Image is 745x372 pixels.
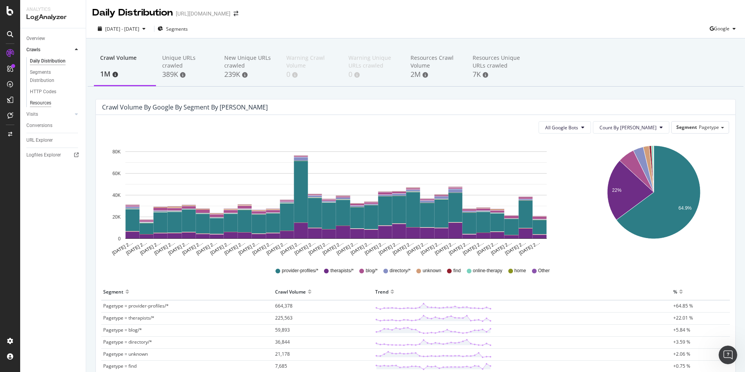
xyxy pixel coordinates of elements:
[102,103,268,111] div: Crawl Volume by google by Segment by [PERSON_NAME]
[423,268,441,274] span: unknown
[105,26,139,32] span: [DATE] - [DATE]
[30,57,80,65] a: Daily Distribution
[103,339,152,345] span: Pagetype = directory/*
[103,363,137,369] span: Pagetype = find
[103,285,123,298] div: Segment
[30,88,56,96] div: HTTP Codes
[26,35,80,43] a: Overview
[699,124,719,130] span: Pagetype
[26,136,80,144] a: URL Explorer
[275,302,293,309] span: 664,378
[673,285,677,298] div: %
[275,363,287,369] span: 7,685
[224,70,274,80] div: 239K
[282,268,318,274] span: provider-profiles/*
[30,68,73,85] div: Segments Distribution
[678,205,691,211] text: 64.9%
[26,35,45,43] div: Overview
[26,110,73,118] a: Visits
[366,268,378,274] span: blog/*
[30,99,80,107] a: Resources
[375,285,388,298] div: Trend
[710,23,739,35] button: Google
[275,285,306,298] div: Crawl Volume
[113,193,121,198] text: 40K
[411,70,460,80] div: 2M
[100,54,150,69] div: Crawl Volume
[286,70,336,80] div: 0
[473,70,522,80] div: 7K
[593,121,669,134] button: Count By [PERSON_NAME]
[330,268,353,274] span: therapists/*
[158,23,188,35] button: Segments
[100,69,150,79] div: 1M
[545,124,578,131] span: All Google Bots
[103,351,148,357] span: Pagetype = unknown
[162,54,212,70] div: Unique URLs crawled
[473,54,522,70] div: Resources Unique URLs crawled
[599,124,657,131] span: Count By Day
[515,268,526,274] span: home
[411,54,460,70] div: Resources Crawl Volume
[453,268,461,274] span: find
[234,11,238,16] div: arrow-right-arrow-left
[113,171,121,176] text: 60K
[673,351,690,357] span: +2.06 %
[26,136,53,144] div: URL Explorer
[26,6,80,13] div: Analytics
[26,122,52,130] div: Conversions
[166,26,188,32] span: Segments
[162,70,212,80] div: 389K
[30,88,80,96] a: HTTP Codes
[26,46,73,54] a: Crawls
[26,151,80,159] a: Logfiles Explorer
[224,54,274,70] div: New Unique URLs crawled
[673,339,690,345] span: +3.59 %
[538,268,550,274] span: Other
[92,25,151,33] button: [DATE] - [DATE]
[578,140,729,256] svg: A chart.
[26,151,61,159] div: Logfiles Explorer
[26,46,40,54] div: Crawls
[676,124,697,130] span: Segment
[390,268,411,274] span: directory/*
[714,25,729,32] span: Google
[103,315,154,321] span: Pagetype = therapists/*
[26,13,80,22] div: LogAnalyzer
[113,149,121,155] text: 80K
[30,99,51,107] div: Resources
[30,68,80,85] a: Segments Distribution
[103,327,142,333] span: Pagetype = blog/*
[92,6,173,19] div: Daily Distribution
[113,214,121,220] text: 20K
[118,236,121,242] text: 0
[286,54,336,70] div: Warning Crawl Volume
[275,351,290,357] span: 21,178
[30,57,66,65] div: Daily Distribution
[275,339,290,345] span: 36,844
[539,121,591,134] button: All Google Bots
[348,54,398,70] div: Warning Unique URLs crawled
[26,110,38,118] div: Visits
[673,363,690,369] span: +0.75 %
[719,346,737,364] iframe: Intercom live chat
[176,10,230,17] div: [URL][DOMAIN_NAME]
[275,315,293,321] span: 225,563
[673,302,693,309] span: +64.85 %
[103,302,169,309] span: Pagetype = provider-profiles/*
[26,122,80,130] a: Conversions
[102,140,570,256] svg: A chart.
[275,327,290,333] span: 59,893
[612,188,622,193] text: 22%
[673,327,690,333] span: +5.84 %
[673,315,693,321] span: +22.01 %
[473,268,502,274] span: online-therapy
[348,70,398,80] div: 0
